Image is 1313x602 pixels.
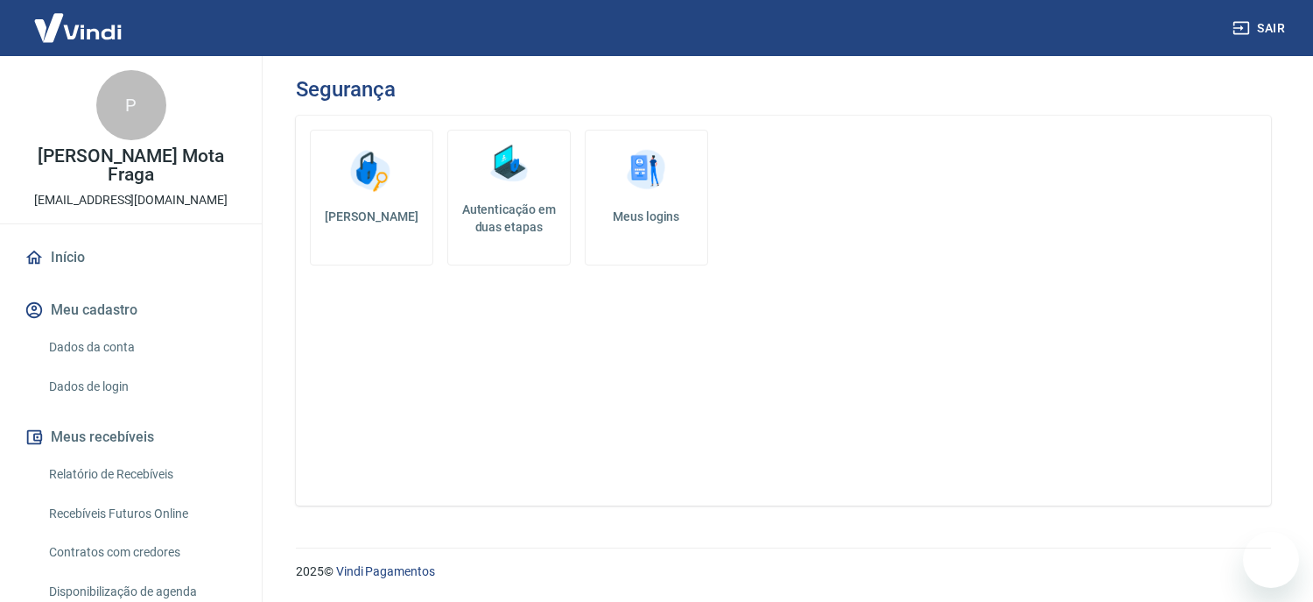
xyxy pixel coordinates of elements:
[42,535,241,570] a: Contratos com credores
[447,130,571,266] a: Autenticação em duas etapas
[14,147,248,184] p: [PERSON_NAME] Mota Fraga
[1243,532,1299,588] iframe: Botão para abrir a janela de mensagens, conversa em andamento
[34,191,228,209] p: [EMAIL_ADDRESS][DOMAIN_NAME]
[585,130,708,266] a: Meus logins
[1229,12,1292,45] button: Sair
[482,138,535,190] img: Autenticação em duas etapas
[96,70,166,140] div: P
[455,201,563,236] h5: Autenticação em duas etapas
[296,77,395,102] h3: Segurança
[600,208,693,225] h5: Meus logins
[42,369,241,405] a: Dados de login
[21,291,241,329] button: Meu cadastro
[325,208,418,225] h5: [PERSON_NAME]
[21,1,135,54] img: Vindi
[42,329,241,365] a: Dados da conta
[21,238,241,277] a: Início
[42,496,241,532] a: Recebíveis Futuros Online
[620,145,672,197] img: Meus logins
[42,457,241,492] a: Relatório de Recebíveis
[296,563,1271,581] p: 2025 ©
[336,564,435,578] a: Vindi Pagamentos
[21,418,241,457] button: Meus recebíveis
[310,130,433,266] a: [PERSON_NAME]
[345,145,397,197] img: Alterar senha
